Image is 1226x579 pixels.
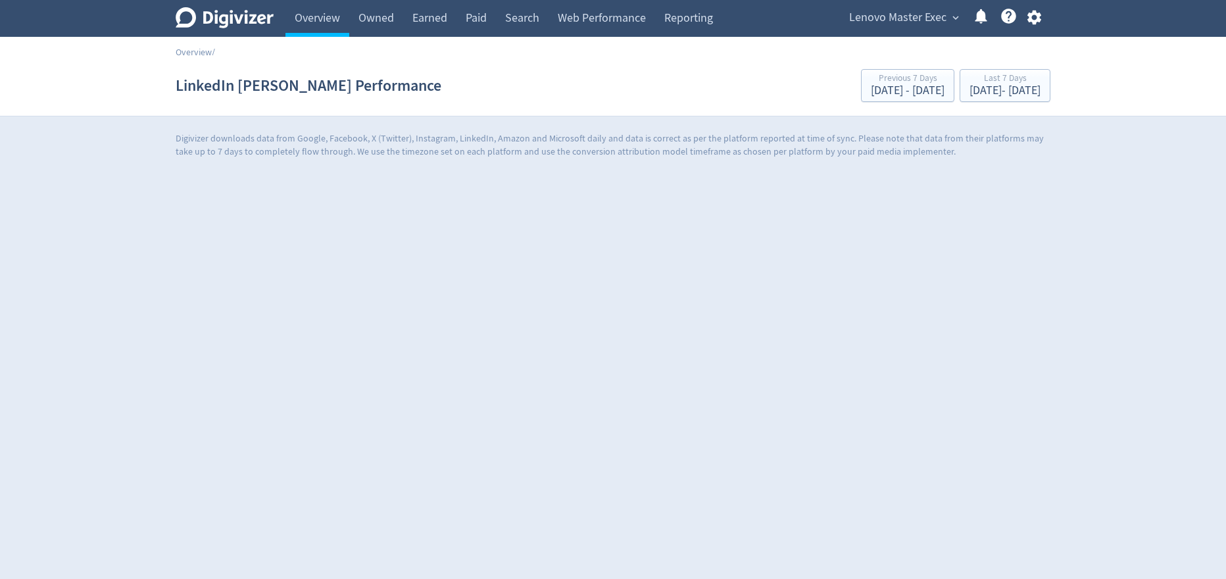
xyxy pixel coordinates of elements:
[176,46,212,58] a: Overview
[969,85,1041,97] div: [DATE] - [DATE]
[849,7,946,28] span: Lenovo Master Exec
[176,132,1050,158] p: Digivizer downloads data from Google, Facebook, X (Twitter), Instagram, LinkedIn, Amazon and Micr...
[176,64,441,107] h1: LinkedIn [PERSON_NAME] Performance
[845,7,962,28] button: Lenovo Master Exec
[950,12,962,24] span: expand_more
[871,74,944,85] div: Previous 7 Days
[861,69,954,102] button: Previous 7 Days[DATE] - [DATE]
[960,69,1050,102] button: Last 7 Days[DATE]- [DATE]
[871,85,944,97] div: [DATE] - [DATE]
[969,74,1041,85] div: Last 7 Days
[212,46,215,58] span: /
